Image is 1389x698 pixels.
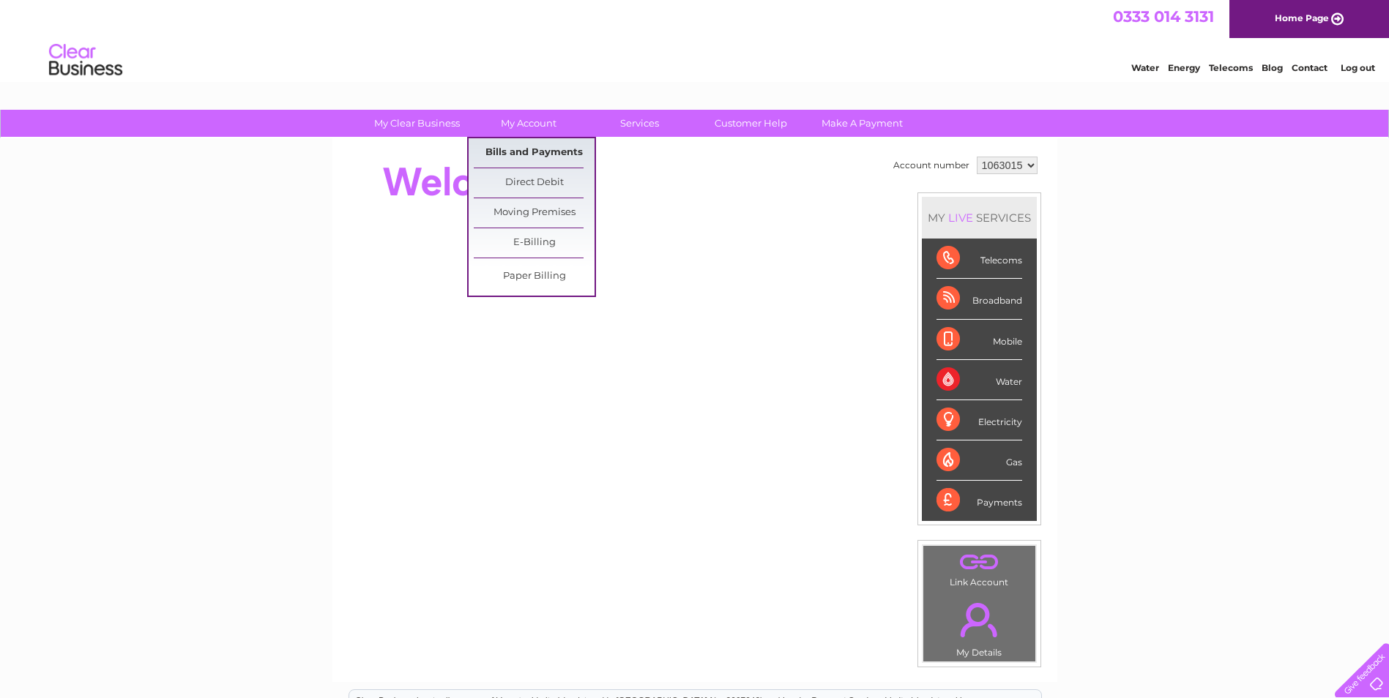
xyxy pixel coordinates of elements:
[936,360,1022,400] div: Water
[936,440,1022,481] div: Gas
[1131,62,1159,73] a: Water
[474,198,595,228] a: Moving Premises
[474,168,595,198] a: Direct Debit
[922,197,1037,239] div: MY SERVICES
[936,481,1022,520] div: Payments
[1168,62,1200,73] a: Energy
[474,228,595,258] a: E-Billing
[48,38,123,83] img: logo.png
[1209,62,1253,73] a: Telecoms
[1262,62,1283,73] a: Blog
[927,549,1032,575] a: .
[474,262,595,291] a: Paper Billing
[936,400,1022,440] div: Electricity
[690,110,811,137] a: Customer Help
[1341,62,1375,73] a: Log out
[936,279,1022,319] div: Broadband
[936,320,1022,360] div: Mobile
[802,110,923,137] a: Make A Payment
[1292,62,1327,73] a: Contact
[474,138,595,168] a: Bills and Payments
[349,8,1041,71] div: Clear Business is a trading name of Verastar Limited (registered in [GEOGRAPHIC_DATA] No. 3667643...
[945,211,976,225] div: LIVE
[923,590,1036,662] td: My Details
[1113,7,1214,26] a: 0333 014 3131
[468,110,589,137] a: My Account
[579,110,700,137] a: Services
[923,545,1036,591] td: Link Account
[936,239,1022,279] div: Telecoms
[927,594,1032,645] a: .
[357,110,477,137] a: My Clear Business
[890,153,973,178] td: Account number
